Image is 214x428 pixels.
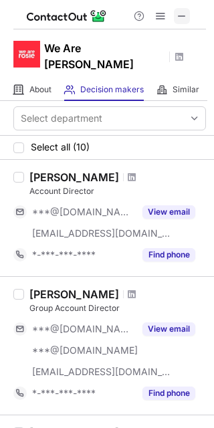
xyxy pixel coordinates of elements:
[27,8,107,24] img: ContactOut v5.3.10
[44,40,165,72] h1: We Are [PERSON_NAME]
[29,288,119,301] div: [PERSON_NAME]
[142,322,195,336] button: Reveal Button
[29,185,206,197] div: Account Director
[142,205,195,219] button: Reveal Button
[142,248,195,261] button: Reveal Button
[80,84,144,95] span: Decision makers
[31,142,90,152] span: Select all (10)
[32,323,134,335] span: ***@[DOMAIN_NAME]
[173,84,199,95] span: Similar
[13,41,40,68] img: f2dbcd7940b6ea9f8ad19c6e7d4372a2
[29,84,51,95] span: About
[142,387,195,400] button: Reveal Button
[32,206,134,218] span: ***@[DOMAIN_NAME]
[29,171,119,184] div: [PERSON_NAME]
[21,112,102,125] div: Select department
[32,227,171,239] span: [EMAIL_ADDRESS][DOMAIN_NAME]
[32,344,138,356] span: ***@[DOMAIN_NAME]
[29,302,206,314] div: Group Account Director
[32,366,171,378] span: [EMAIL_ADDRESS][DOMAIN_NAME]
